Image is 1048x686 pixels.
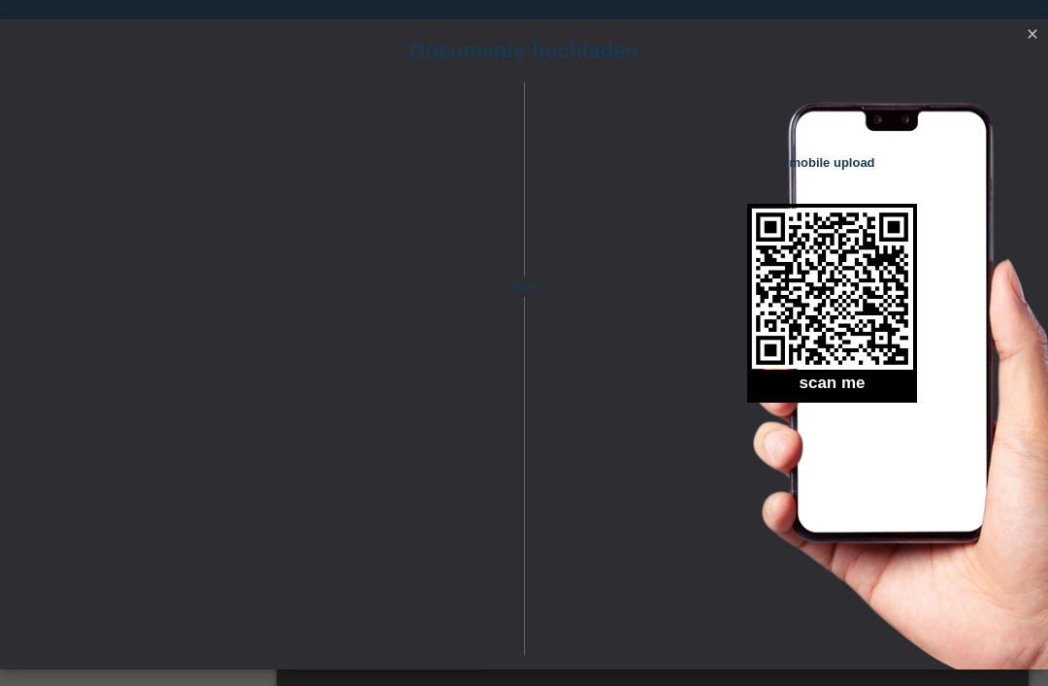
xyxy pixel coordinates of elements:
[1020,24,1045,47] a: close
[747,155,917,170] h4: mobile upload
[29,131,490,616] iframe: Upload
[490,277,558,297] span: oder
[1025,26,1040,42] i: close
[747,374,917,403] h2: scan me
